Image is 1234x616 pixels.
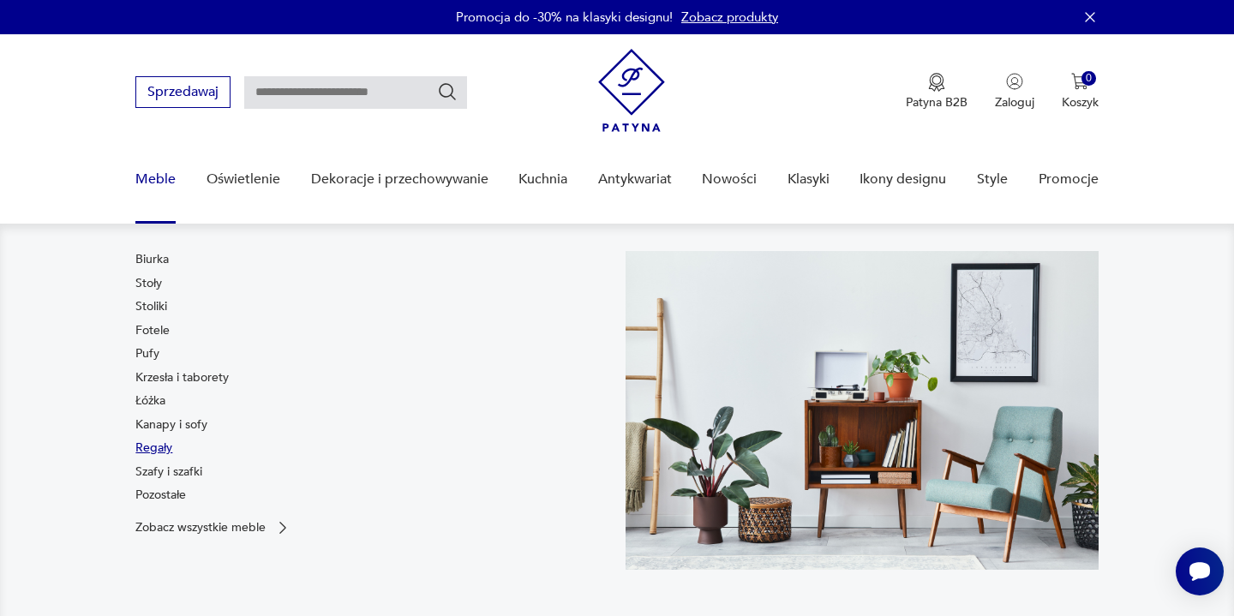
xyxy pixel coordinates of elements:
button: Zaloguj [995,73,1034,111]
a: Stoły [135,275,162,292]
p: Zobacz wszystkie meble [135,522,266,533]
a: Łóżka [135,392,165,410]
p: Promocja do -30% na klasyki designu! [456,9,673,26]
div: 0 [1081,71,1096,86]
a: Ikona medaluPatyna B2B [906,73,967,111]
button: Patyna B2B [906,73,967,111]
a: Sprzedawaj [135,87,231,99]
a: Nowości [702,147,757,212]
img: 969d9116629659dbb0bd4e745da535dc.jpg [626,251,1099,570]
a: Promocje [1039,147,1099,212]
a: Dekoracje i przechowywanie [311,147,488,212]
a: Stoliki [135,298,167,315]
a: Antykwariat [598,147,672,212]
a: Pufy [135,345,159,362]
p: Patyna B2B [906,94,967,111]
a: Style [977,147,1008,212]
a: Oświetlenie [207,147,280,212]
img: Ikona koszyka [1071,73,1088,90]
a: Ikony designu [860,147,946,212]
img: Ikona medalu [928,73,945,92]
iframe: Smartsupp widget button [1176,547,1224,595]
p: Koszyk [1062,94,1099,111]
button: Szukaj [437,81,458,102]
button: 0Koszyk [1062,73,1099,111]
a: Zobacz wszystkie meble [135,519,291,536]
button: Sprzedawaj [135,76,231,108]
p: Zaloguj [995,94,1034,111]
a: Fotele [135,322,170,339]
a: Regały [135,440,172,457]
a: Pozostałe [135,487,186,504]
a: Kuchnia [518,147,567,212]
a: Klasyki [788,147,830,212]
a: Zobacz produkty [681,9,778,26]
a: Szafy i szafki [135,463,202,481]
img: Ikonka użytkownika [1006,73,1023,90]
a: Biurka [135,251,169,268]
a: Kanapy i sofy [135,416,207,434]
a: Krzesła i taborety [135,369,229,386]
a: Meble [135,147,176,212]
img: Patyna - sklep z meblami i dekoracjami vintage [598,49,665,132]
